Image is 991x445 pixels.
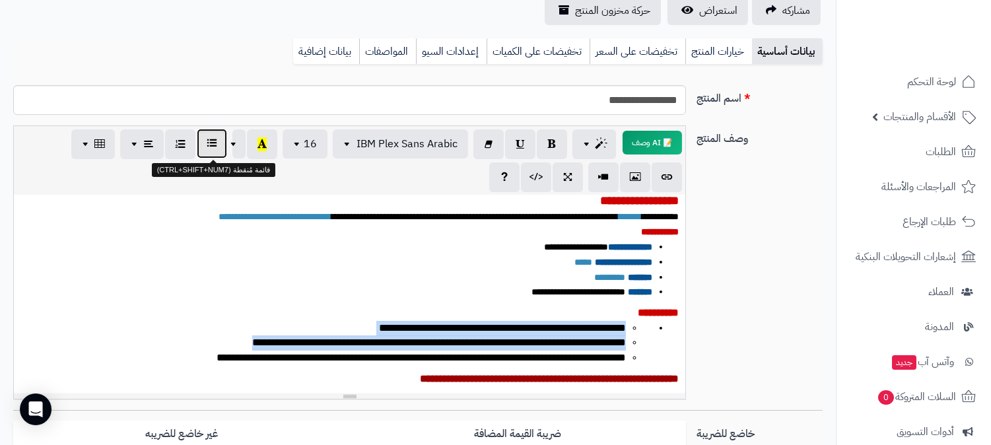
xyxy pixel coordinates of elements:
[699,3,737,18] span: استعراض
[359,38,416,65] a: المواصفات
[883,108,956,126] span: الأقسام والمنتجات
[691,421,828,442] label: خاضع للضريبة
[928,283,954,301] span: العملاء
[856,248,956,266] span: إشعارات التحويلات البنكية
[892,355,916,370] span: جديد
[844,346,983,378] a: وآتس آبجديد
[844,136,983,168] a: الطلبات
[844,276,983,308] a: العملاء
[333,129,468,158] button: IBM Plex Sans Arabic
[691,85,828,106] label: اسم المنتج
[152,163,275,178] div: قائمة مُنقطة (CTRL+SHIFT+NUM7)
[691,125,828,147] label: وصف المنتج
[293,38,359,65] a: بيانات إضافية
[575,3,650,18] span: حركة مخزون المنتج
[891,353,954,371] span: وآتس آب
[487,38,590,65] a: تخفيضات على الكميات
[782,3,810,18] span: مشاركه
[877,388,956,406] span: السلات المتروكة
[844,66,983,98] a: لوحة التحكم
[685,38,752,65] a: خيارات المنتج
[903,213,956,231] span: طلبات الإرجاع
[590,38,685,65] a: تخفيضات على السعر
[20,394,51,425] div: Open Intercom Messenger
[897,423,954,441] span: أدوات التسويق
[304,136,317,152] span: 16
[623,131,682,154] button: 📝 AI وصف
[844,311,983,343] a: المدونة
[878,390,894,405] span: 0
[881,178,956,196] span: المراجعات والأسئلة
[844,171,983,203] a: المراجعات والأسئلة
[926,143,956,161] span: الطلبات
[357,136,458,152] span: IBM Plex Sans Arabic
[752,38,823,65] a: بيانات أساسية
[283,129,327,158] button: 16
[416,38,487,65] a: إعدادات السيو
[844,206,983,238] a: طلبات الإرجاع
[925,318,954,336] span: المدونة
[844,381,983,413] a: السلات المتروكة0
[844,241,983,273] a: إشعارات التحويلات البنكية
[907,73,956,91] span: لوحة التحكم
